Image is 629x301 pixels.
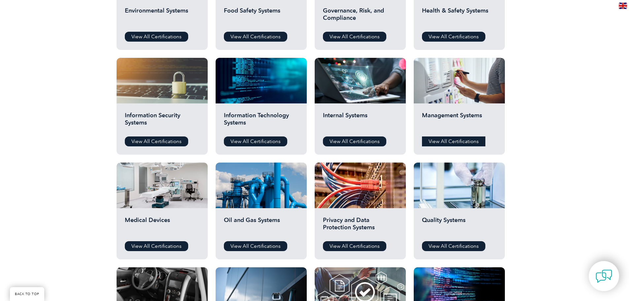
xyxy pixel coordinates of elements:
a: View All Certifications [224,241,287,251]
a: View All Certifications [422,136,485,146]
img: contact-chat.png [596,268,612,284]
h2: Internal Systems [323,112,398,132]
h2: Environmental Systems [125,7,199,27]
a: View All Certifications [323,136,386,146]
h2: Oil and Gas Systems [224,216,298,236]
a: BACK TO TOP [10,287,44,301]
h2: Health & Safety Systems [422,7,497,27]
a: View All Certifications [323,32,386,42]
a: View All Certifications [323,241,386,251]
img: en [619,3,627,9]
a: View All Certifications [125,32,188,42]
a: View All Certifications [125,136,188,146]
h2: Management Systems [422,112,497,132]
h2: Food Safety Systems [224,7,298,27]
a: View All Certifications [422,32,485,42]
h2: Governance, Risk, and Compliance [323,7,398,27]
a: View All Certifications [422,241,485,251]
a: View All Certifications [224,32,287,42]
h2: Quality Systems [422,216,497,236]
h2: Privacy and Data Protection Systems [323,216,398,236]
a: View All Certifications [224,136,287,146]
h2: Medical Devices [125,216,199,236]
h2: Information Technology Systems [224,112,298,132]
a: View All Certifications [125,241,188,251]
h2: Information Security Systems [125,112,199,132]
